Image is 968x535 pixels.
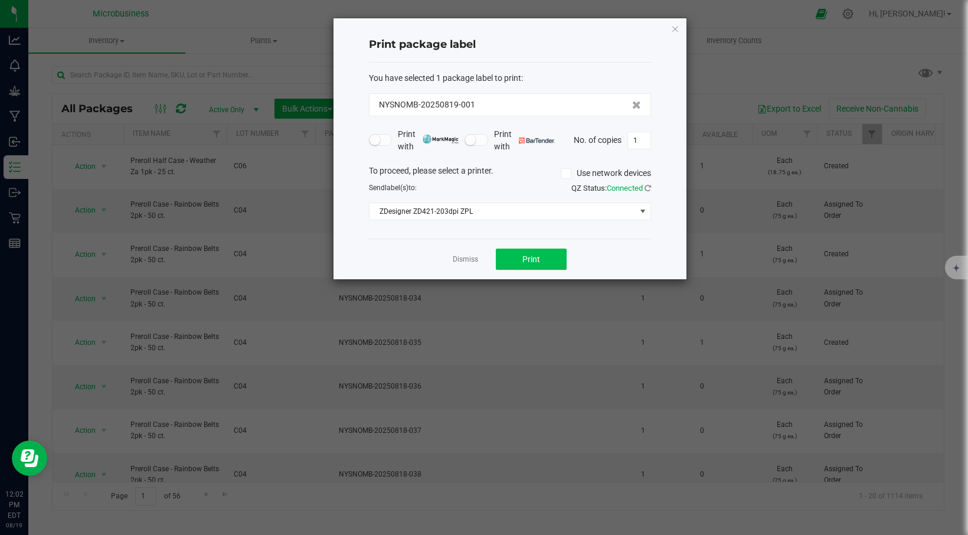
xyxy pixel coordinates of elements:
[369,184,417,192] span: Send to:
[369,37,651,53] h4: Print package label
[522,255,540,264] span: Print
[369,203,636,220] span: ZDesigner ZD421-203dpi ZPL
[561,167,651,180] label: Use network devices
[369,72,651,84] div: :
[607,184,643,193] span: Connected
[360,165,660,182] div: To proceed, please select a printer.
[496,249,567,270] button: Print
[574,135,622,144] span: No. of copies
[379,99,475,111] span: NYSNOMB-20250819-001
[12,441,47,476] iframe: Resource center
[494,128,555,153] span: Print with
[385,184,408,192] span: label(s)
[571,184,651,193] span: QZ Status:
[369,73,521,83] span: You have selected 1 package label to print
[519,138,555,143] img: bartender.png
[453,255,478,265] a: Dismiss
[423,135,459,143] img: mark_magic_cybra.png
[398,128,459,153] span: Print with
